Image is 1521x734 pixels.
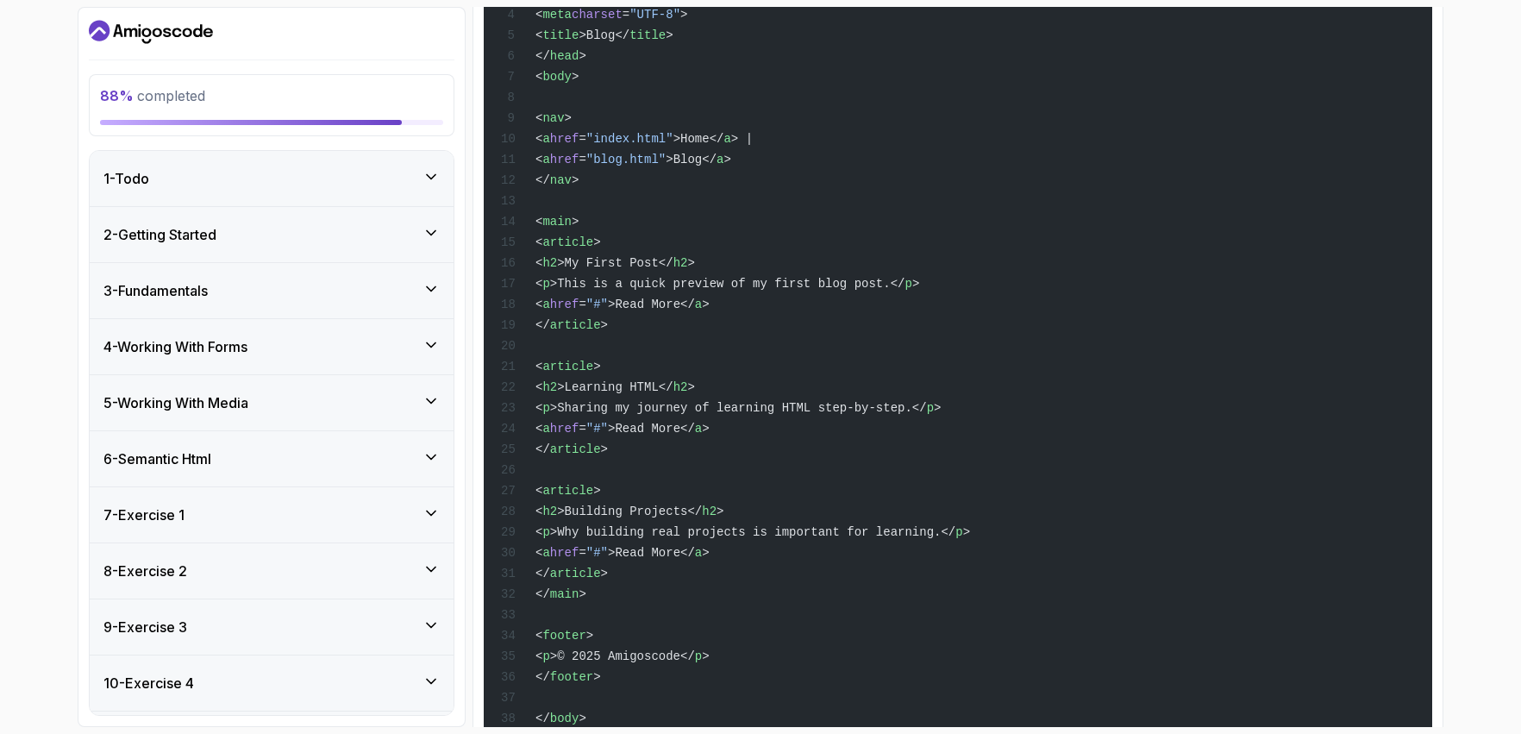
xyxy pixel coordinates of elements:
button: 2-Getting Started [90,207,454,262]
span: body [542,70,572,84]
span: < [535,256,542,270]
span: >Building Projects</ [557,505,702,518]
h3: 6 - Semantic Html [103,449,211,469]
span: p [904,277,911,291]
span: h2 [542,380,557,394]
span: "#" [586,422,608,436]
span: > [601,567,608,580]
span: > [579,49,585,63]
span: < [535,649,542,663]
span: > [702,649,709,663]
span: < [535,277,542,291]
span: </ [535,173,550,187]
span: h2 [673,380,688,394]
h3: 9 - Exercise 3 [103,617,187,637]
span: < [535,546,542,560]
span: > [593,670,600,684]
span: >Read More</ [608,422,695,436]
span: </ [535,712,550,725]
span: > [593,235,600,249]
button: 4-Working With Forms [90,319,454,374]
span: h2 [542,256,557,270]
span: < [535,360,542,373]
span: > [572,70,579,84]
span: > [963,525,970,539]
span: footer [542,629,585,643]
span: > [666,28,673,42]
h3: 2 - Getting Started [103,224,216,245]
h3: 4 - Working With Forms [103,336,247,357]
span: >Blog</ [666,153,717,166]
span: > [687,256,694,270]
span: < [535,525,542,539]
span: < [535,215,542,229]
h3: 7 - Exercise 1 [103,505,185,525]
span: p [955,525,962,539]
span: a [717,153,723,166]
span: >Blog</ [579,28,629,42]
span: < [535,422,542,436]
span: >Sharing my journey of learning HTML step-by-step.</ [550,401,927,415]
span: href [550,132,579,146]
span: = [579,546,585,560]
span: < [535,8,542,22]
button: 8-Exercise 2 [90,543,454,599]
span: article [542,235,593,249]
span: > [702,298,709,311]
span: > [572,173,579,187]
span: > [702,546,709,560]
h3: 5 - Working With Media [103,392,248,413]
button: 3-Fundamentals [90,263,454,318]
span: a [542,298,549,311]
button: 5-Working With Media [90,375,454,430]
span: >Read More</ [608,546,695,560]
span: > [601,318,608,332]
span: > [717,505,723,518]
span: > [572,215,579,229]
span: "#" [586,298,608,311]
span: > [702,422,709,436]
span: < [535,484,542,498]
span: = [623,8,629,22]
span: > [593,360,600,373]
span: > [912,277,919,291]
span: p [927,401,934,415]
span: "blog.html" [586,153,666,166]
span: </ [535,318,550,332]
span: p [542,401,549,415]
span: < [535,153,542,166]
span: > [586,629,593,643]
span: href [550,546,579,560]
span: 88 % [100,87,134,104]
span: > [579,587,585,601]
span: completed [100,87,205,104]
span: a [695,546,702,560]
span: h2 [673,256,688,270]
span: href [550,298,579,311]
span: < [535,235,542,249]
span: article [542,484,593,498]
span: >My First Post</ [557,256,673,270]
span: > [579,712,585,725]
span: main [550,587,579,601]
span: "index.html" [586,132,673,146]
span: a [695,298,702,311]
span: a [542,422,549,436]
span: < [535,505,542,518]
span: > [934,401,941,415]
span: </ [535,567,550,580]
span: </ [535,442,550,456]
span: article [550,442,601,456]
span: = [579,422,585,436]
span: = [579,153,585,166]
span: > [680,8,687,22]
span: "#" [586,546,608,560]
span: < [535,380,542,394]
span: "UTF-8" [629,8,680,22]
span: < [535,28,542,42]
span: p [542,649,549,663]
span: a [695,422,702,436]
span: = [579,132,585,146]
span: a [542,132,549,146]
span: >Home</ [673,132,724,146]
